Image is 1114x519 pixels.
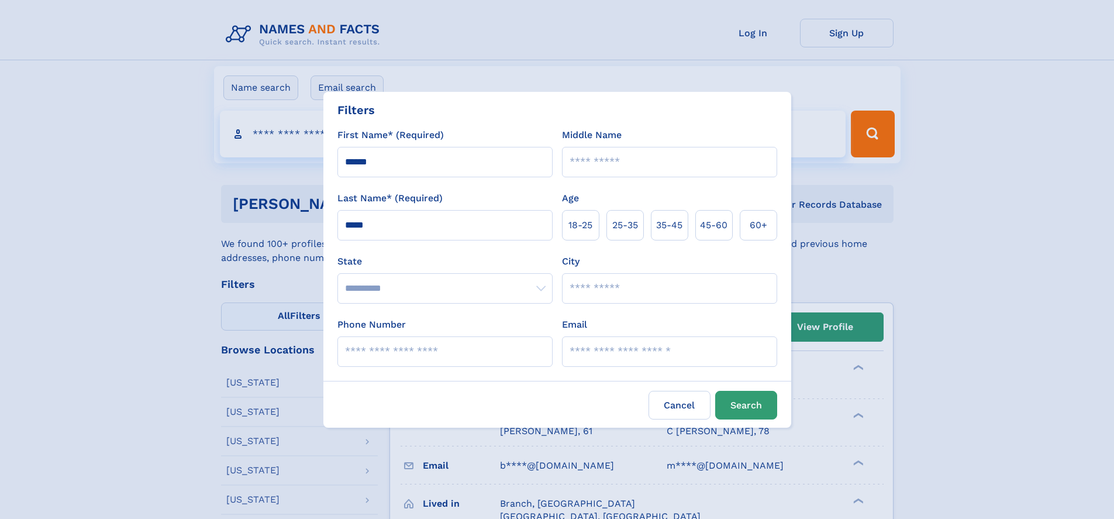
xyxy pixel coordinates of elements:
[715,391,777,420] button: Search
[337,191,443,205] label: Last Name* (Required)
[562,318,587,332] label: Email
[562,191,579,205] label: Age
[562,128,622,142] label: Middle Name
[562,255,580,269] label: City
[612,218,638,232] span: 25‑35
[750,218,767,232] span: 60+
[700,218,727,232] span: 45‑60
[337,255,553,269] label: State
[649,391,711,420] label: Cancel
[568,218,592,232] span: 18‑25
[656,218,682,232] span: 35‑45
[337,128,444,142] label: First Name* (Required)
[337,318,406,332] label: Phone Number
[337,101,375,119] div: Filters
